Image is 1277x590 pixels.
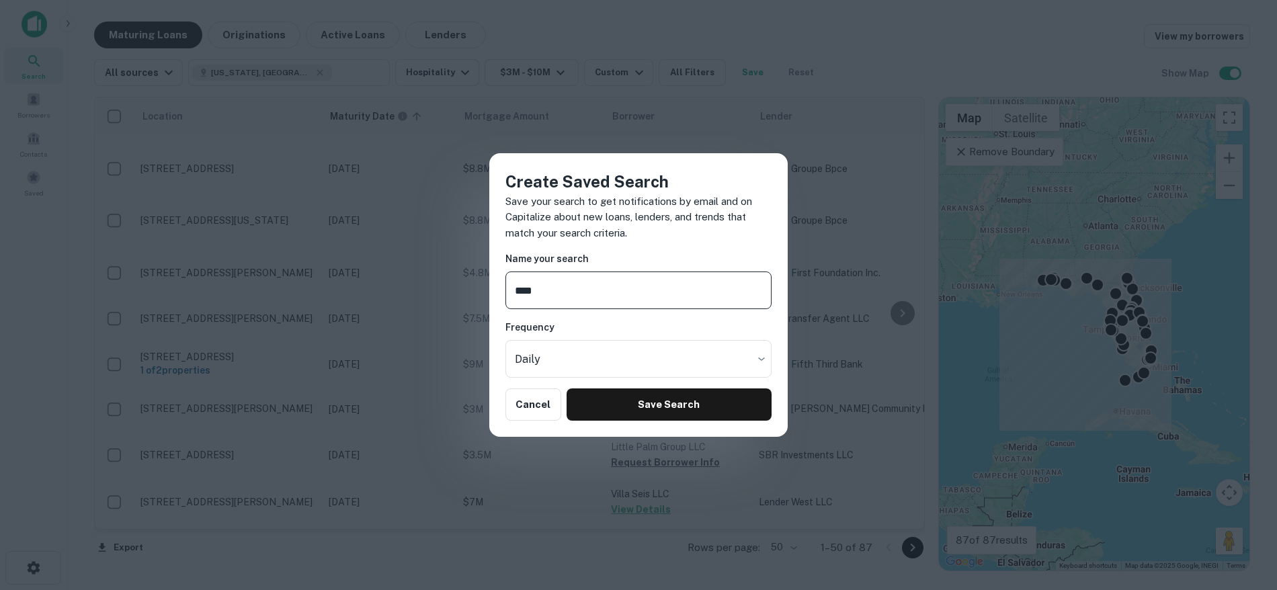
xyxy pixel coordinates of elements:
[505,388,561,421] button: Cancel
[505,194,772,241] p: Save your search to get notifications by email and on Capitalize about new loans, lenders, and tr...
[505,320,772,335] h6: Frequency
[567,388,772,421] button: Save Search
[505,340,772,378] div: Without label
[505,251,772,266] h6: Name your search
[1210,482,1277,547] iframe: Chat Widget
[505,169,772,194] h4: Create Saved Search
